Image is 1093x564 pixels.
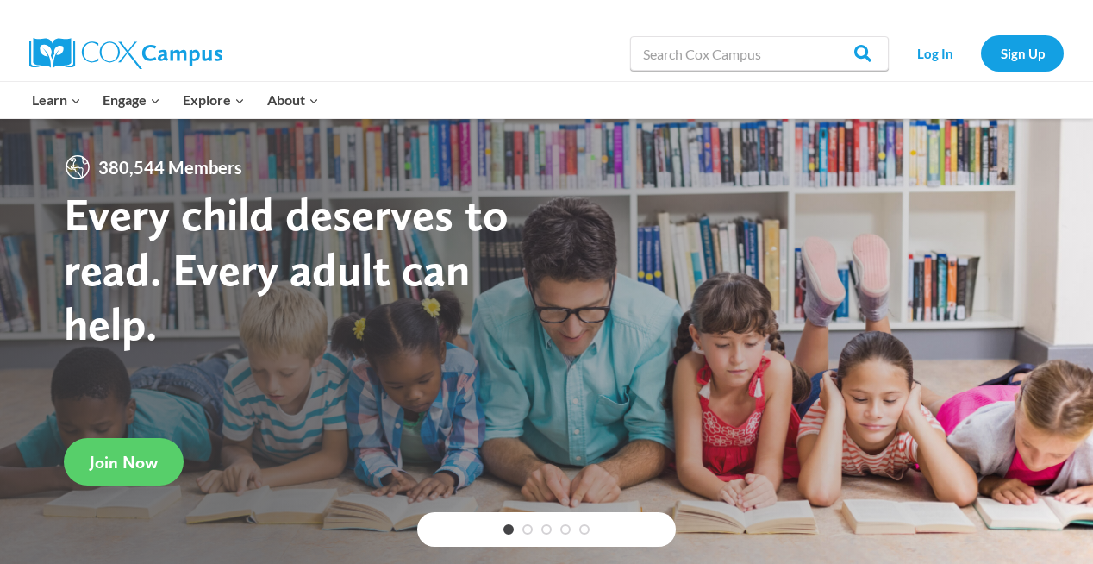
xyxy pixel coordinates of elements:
[897,35,1064,71] nav: Secondary Navigation
[183,89,245,111] span: Explore
[981,35,1064,71] a: Sign Up
[91,154,249,181] span: 380,544 Members
[64,186,509,351] strong: Every child deserves to read. Every adult can help.
[897,35,972,71] a: Log In
[90,452,158,473] span: Join Now
[64,438,184,486] a: Join Now
[29,38,222,69] img: Cox Campus
[630,36,889,71] input: Search Cox Campus
[32,89,81,111] span: Learn
[103,89,160,111] span: Engage
[560,524,571,535] a: 4
[541,524,552,535] a: 3
[579,524,590,535] a: 5
[503,524,514,535] a: 1
[267,89,319,111] span: About
[522,524,533,535] a: 2
[21,82,329,118] nav: Primary Navigation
